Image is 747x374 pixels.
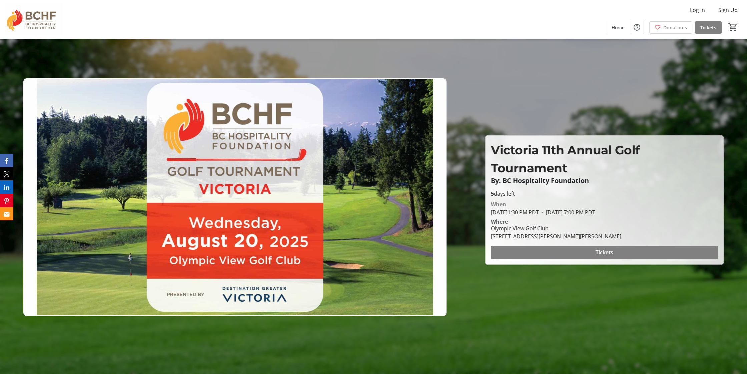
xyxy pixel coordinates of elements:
p: By: BC Hospitality Foundation [491,177,718,184]
button: Tickets [491,246,718,259]
span: - [539,209,546,216]
div: Where [491,219,508,224]
span: Log In [690,6,705,14]
div: When [491,200,506,208]
div: Olympic View Golf Club [491,224,621,232]
img: BC Hospitality Foundation's Logo [4,3,63,36]
button: Cart [727,21,739,33]
a: Home [606,21,630,34]
a: Donations [649,21,692,34]
span: Victoria 11th Annual Golf Tournament [491,143,640,175]
p: days left [491,190,718,198]
span: [DATE] 7:00 PM PDT [539,209,595,216]
img: Campaign CTA Media Photo [23,78,447,316]
button: Help [630,21,644,34]
span: Home [612,24,625,31]
span: Tickets [596,248,613,256]
span: Sign Up [718,6,738,14]
button: Log In [685,5,710,15]
div: [STREET_ADDRESS][PERSON_NAME][PERSON_NAME] [491,232,621,240]
span: 5 [491,190,494,197]
span: Tickets [700,24,716,31]
button: Sign Up [713,5,743,15]
span: Donations [663,24,687,31]
span: [DATE] 1:30 PM PDT [491,209,539,216]
a: Tickets [695,21,722,34]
